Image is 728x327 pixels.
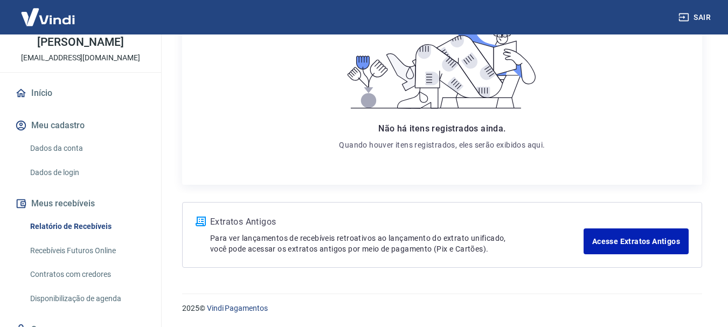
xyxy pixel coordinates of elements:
[26,288,148,310] a: Disponibilização de agenda
[26,263,148,286] a: Contratos com credores
[13,81,148,105] a: Início
[196,217,206,226] img: ícone
[207,304,268,312] a: Vindi Pagamentos
[21,52,140,64] p: [EMAIL_ADDRESS][DOMAIN_NAME]
[26,137,148,159] a: Dados da conta
[37,37,123,48] p: [PERSON_NAME]
[378,123,505,134] span: Não há itens registrados ainda.
[210,233,584,254] p: Para ver lançamentos de recebíveis retroativos ao lançamento do extrato unificado, você pode aces...
[584,228,689,254] a: Acesse Extratos Antigos
[339,140,545,150] p: Quando houver itens registrados, eles serão exibidos aqui.
[26,240,148,262] a: Recebíveis Futuros Online
[13,114,148,137] button: Meu cadastro
[676,8,715,27] button: Sair
[26,162,148,184] a: Dados de login
[182,303,702,314] p: 2025 ©
[210,215,584,228] p: Extratos Antigos
[26,215,148,238] a: Relatório de Recebíveis
[13,192,148,215] button: Meus recebíveis
[13,1,83,33] img: Vindi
